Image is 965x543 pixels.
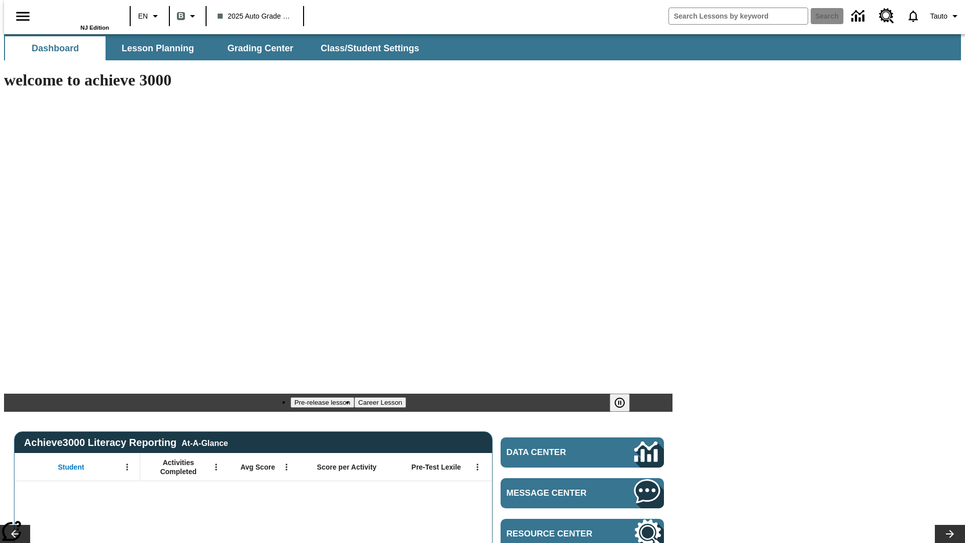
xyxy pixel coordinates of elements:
[470,460,485,475] button: Open Menu
[900,3,926,29] a: Notifications
[845,3,873,30] a: Data Center
[134,7,166,25] button: Language: EN, Select a language
[145,458,212,476] span: Activities Completed
[291,397,354,408] button: Slide 1 Pre-release lesson
[507,529,604,539] span: Resource Center
[412,463,461,472] span: Pre-Test Lexile
[178,10,183,22] span: B
[209,460,224,475] button: Open Menu
[935,525,965,543] button: Lesson carousel, Next
[501,437,664,468] a: Data Center
[210,36,311,60] button: Grading Center
[4,34,961,60] div: SubNavbar
[227,43,293,54] span: Grading Center
[610,394,630,412] button: Pause
[930,11,947,22] span: Tauto
[32,43,79,54] span: Dashboard
[669,8,808,24] input: search field
[507,488,604,498] span: Message Center
[58,463,84,472] span: Student
[321,43,419,54] span: Class/Student Settings
[240,463,275,472] span: Avg Score
[181,437,228,448] div: At-A-Glance
[317,463,377,472] span: Score per Activity
[80,25,109,31] span: NJ Edition
[610,394,640,412] div: Pause
[44,5,109,25] a: Home
[4,71,672,89] h1: welcome to achieve 3000
[8,2,38,31] button: Open side menu
[5,36,106,60] button: Dashboard
[122,43,194,54] span: Lesson Planning
[507,447,601,458] span: Data Center
[926,7,965,25] button: Profile/Settings
[173,7,203,25] button: Boost Class color is gray green. Change class color
[24,437,228,448] span: Achieve3000 Literacy Reporting
[873,3,900,30] a: Resource Center, Will open in new tab
[501,478,664,508] a: Message Center
[108,36,208,60] button: Lesson Planning
[4,36,428,60] div: SubNavbar
[120,460,135,475] button: Open Menu
[44,4,109,31] div: Home
[354,397,406,408] button: Slide 2 Career Lesson
[138,11,148,22] span: EN
[313,36,427,60] button: Class/Student Settings
[279,460,294,475] button: Open Menu
[218,11,292,22] span: 2025 Auto Grade 1 B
